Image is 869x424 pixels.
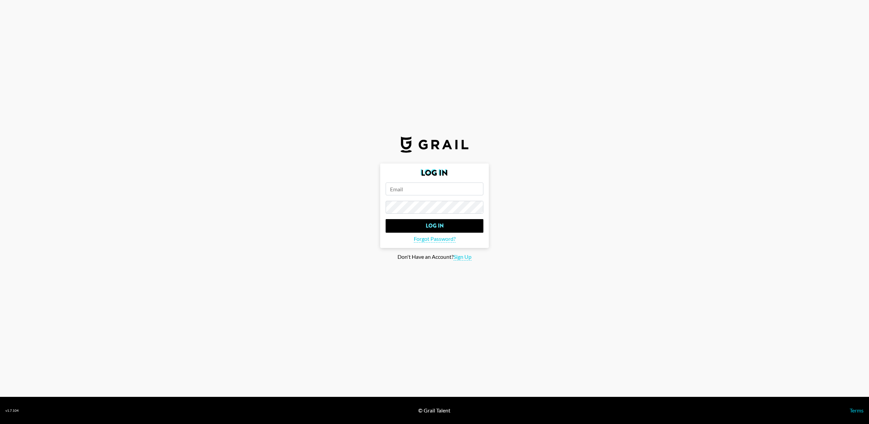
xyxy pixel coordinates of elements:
span: Sign Up [454,253,472,261]
input: Log In [386,219,483,233]
input: Email [386,182,483,195]
h2: Log In [386,169,483,177]
div: v 1.7.104 [5,408,19,413]
div: Don't Have an Account? [5,253,864,261]
div: © Grail Talent [418,407,450,414]
span: Forgot Password? [414,235,456,243]
a: Terms [850,407,864,413]
img: Grail Talent Logo [401,136,468,153]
